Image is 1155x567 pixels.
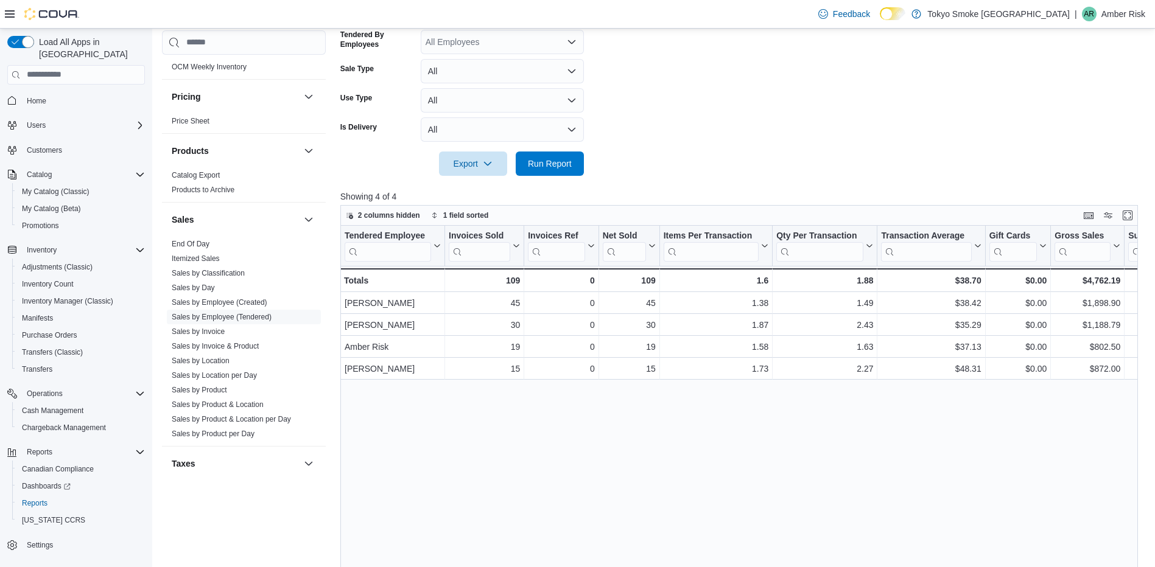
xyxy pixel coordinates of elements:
[172,457,299,470] button: Taxes
[27,389,63,398] span: Operations
[449,361,520,376] div: 15
[12,276,150,293] button: Inventory Count
[22,406,83,416] span: Cash Management
[22,445,57,459] button: Reports
[446,151,500,176] span: Export
[776,318,873,332] div: 2.43
[17,294,145,308] span: Inventory Manager (Classic)
[12,461,150,478] button: Canadian Compliance
[2,242,150,259] button: Inventory
[2,92,150,110] button: Home
[345,361,441,376] div: [PERSON_NAME]
[172,171,220,179] a: Catalog Export
[1101,7,1145,21] p: Amber Risk
[172,283,215,293] span: Sales by Day
[17,496,145,510] span: Reports
[172,298,267,307] a: Sales by Employee (Created)
[172,356,230,366] span: Sales by Location
[27,540,53,550] span: Settings
[17,513,145,527] span: Washington CCRS
[927,7,1070,21] p: Tokyo Smoke [GEOGRAPHIC_DATA]
[345,318,441,332] div: [PERSON_NAME]
[12,419,150,436] button: Chargeback Management
[17,277,145,291] span: Inventory Count
[22,142,145,158] span: Customers
[1120,208,1135,223] button: Enter fullscreen
[27,96,46,106] span: Home
[664,339,769,354] div: 1.58
[172,283,215,292] a: Sales by Day
[12,478,150,495] a: Dashboards
[17,462,145,476] span: Canadian Compliance
[12,327,150,344] button: Purchase Orders
[22,94,51,108] a: Home
[172,370,257,380] span: Sales by Location per Day
[12,402,150,419] button: Cash Management
[449,230,510,261] div: Invoices Sold
[17,328,82,343] a: Purchase Orders
[172,117,209,125] a: Price Sheet
[663,273,768,288] div: 1.6
[24,8,79,20] img: Cova
[172,239,209,249] span: End Of Day
[172,386,227,394] a: Sales by Product
[22,204,81,214] span: My Catalog (Beta)
[17,218,145,233] span: Promotions
[17,496,52,510] a: Reports
[172,313,272,321] a: Sales by Employee (Tendered)
[813,2,875,26] a: Feedback
[12,512,150,529] button: [US_STATE] CCRS
[172,268,245,278] span: Sales by Classification
[27,447,52,457] span: Reports
[12,183,150,200] button: My Catalog (Classic)
[17,403,145,418] span: Cash Management
[172,357,230,365] a: Sales by Location
[989,230,1037,261] div: Gift Card Sales
[833,8,870,20] span: Feedback
[345,296,441,310] div: [PERSON_NAME]
[345,230,431,242] div: Tendered Employee
[528,273,594,288] div: 0
[663,230,759,242] div: Items Per Transaction
[17,311,145,325] span: Manifests
[1082,7,1097,21] div: Amber Risk
[172,62,247,72] span: OCM Weekly Inventory
[172,429,255,439] span: Sales by Product per Day
[162,60,326,79] div: OCM
[22,262,93,272] span: Adjustments (Classic)
[172,414,291,424] span: Sales by Product & Location per Day
[989,230,1047,261] button: Gift Cards
[12,310,150,327] button: Manifests
[602,230,645,261] div: Net Sold
[881,318,981,332] div: $35.29
[421,88,584,113] button: All
[776,339,873,354] div: 1.63
[172,91,299,103] button: Pricing
[1055,361,1120,376] div: $872.00
[17,479,75,493] a: Dashboards
[602,230,645,242] div: Net Sold
[172,342,259,350] a: Sales by Invoice & Product
[172,400,264,409] a: Sales by Product & Location
[344,273,441,288] div: Totals
[17,294,118,308] a: Inventory Manager (Classic)
[528,361,594,376] div: 0
[172,170,220,180] span: Catalog Export
[172,327,225,336] span: Sales by Invoice
[449,230,510,242] div: Invoices Sold
[989,361,1047,376] div: $0.00
[989,273,1047,288] div: $0.00
[34,36,145,60] span: Load All Apps in [GEOGRAPHIC_DATA]
[172,254,220,263] span: Itemized Sales
[1055,339,1120,354] div: $802.50
[340,30,416,49] label: Tendered By Employees
[426,208,494,223] button: 1 field sorted
[27,170,52,179] span: Catalog
[567,37,577,47] button: Open list of options
[528,230,585,261] div: Invoices Ref
[17,345,145,360] span: Transfers (Classic)
[12,344,150,361] button: Transfers (Classic)
[345,230,431,261] div: Tendered Employee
